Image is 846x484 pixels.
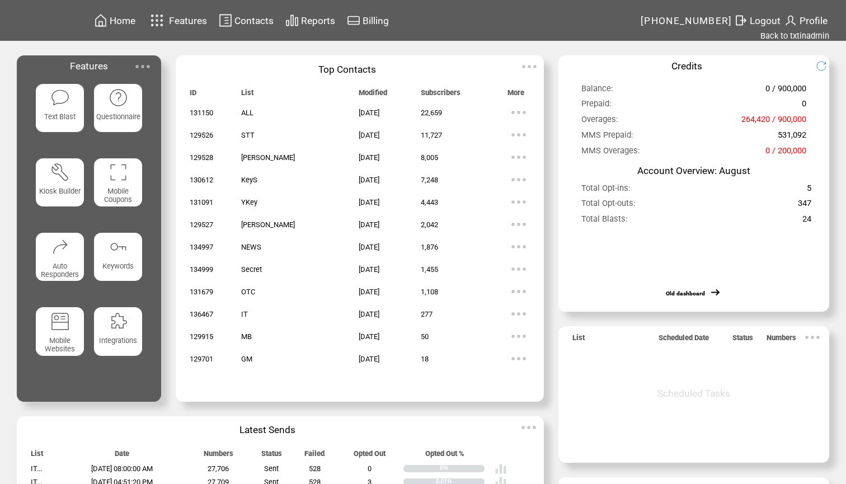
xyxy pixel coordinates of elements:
[31,464,42,473] span: IT...
[241,288,255,296] span: OTC
[190,198,213,206] span: 131091
[421,355,429,363] span: 18
[507,258,530,280] img: ellypsis.svg
[50,88,70,107] img: text-blast.svg
[782,12,829,29] a: Profile
[70,60,108,72] span: Features
[284,12,337,29] a: Reports
[359,355,379,363] span: [DATE]
[802,214,811,229] span: 24
[36,307,84,372] a: Mobile Websites
[94,13,107,27] img: home.svg
[368,464,372,473] span: 0
[239,424,295,435] span: Latest Sends
[518,416,540,439] img: ellypsis.svg
[145,10,209,31] a: Features
[115,449,129,463] span: Date
[359,288,379,296] span: [DATE]
[741,114,806,129] span: 264,420 / 900,000
[666,290,705,297] a: Old dashboard
[241,355,252,363] span: GM
[99,336,137,345] span: Integrations
[39,187,81,195] span: Kiosk Builder
[109,88,128,107] img: questionnaire.svg
[359,88,387,102] span: Modified
[421,220,438,229] span: 2,042
[507,280,530,303] img: ellypsis.svg
[784,13,797,27] img: profile.svg
[507,101,530,124] img: ellypsis.svg
[421,153,438,162] span: 8,005
[581,198,636,213] span: Total Opt-outs:
[241,153,295,162] span: [PERSON_NAME]
[750,15,781,26] span: Logout
[507,347,530,370] img: ellypsis.svg
[359,109,379,117] span: [DATE]
[301,15,335,26] span: Reports
[421,288,438,296] span: 1,108
[190,265,213,274] span: 134999
[581,130,633,145] span: MMS Prepaid:
[359,310,379,318] span: [DATE]
[421,265,438,274] span: 1,455
[518,55,540,78] img: ellypsis.svg
[241,332,252,341] span: MB
[421,243,438,251] span: 1,876
[241,109,253,117] span: ALL
[581,83,613,98] span: Balance:
[440,465,485,472] div: 0%
[363,15,389,26] span: Billing
[234,15,274,26] span: Contacts
[760,31,829,41] a: Back to txtinadmin
[50,312,70,331] img: mobile-websites.svg
[816,60,835,72] img: refresh.png
[318,64,376,75] span: Top Contacts
[241,265,262,274] span: Secret
[50,237,70,256] img: auto-responders.svg
[190,243,213,251] span: 134997
[421,198,438,206] span: 4,443
[359,198,379,206] span: [DATE]
[41,262,79,279] span: Auto Responders
[94,158,143,223] a: Mobile Coupons
[92,12,137,29] a: Home
[359,131,379,139] span: [DATE]
[96,112,140,121] span: Questionnaire
[109,312,128,331] img: integrations.svg
[345,12,391,29] a: Billing
[109,162,128,182] img: coupons.svg
[495,463,507,475] img: poll%20-%20white.svg
[190,220,213,229] span: 129527
[285,13,299,27] img: chart.svg
[190,109,213,117] span: 131150
[241,310,248,318] span: IT
[421,88,460,102] span: Subscribers
[190,310,213,318] span: 136467
[359,153,379,162] span: [DATE]
[190,332,213,341] span: 129915
[190,131,213,139] span: 129526
[304,449,325,463] span: Failed
[767,333,796,347] span: Numbers
[359,220,379,229] span: [DATE]
[190,176,213,184] span: 130612
[734,13,748,27] img: exit.svg
[507,191,530,213] img: ellypsis.svg
[190,153,213,162] span: 129528
[45,336,75,353] span: Mobile Websites
[309,464,321,473] span: 528
[102,262,134,270] span: Keywords
[778,130,806,145] span: 531,092
[264,464,279,473] span: Sent
[421,109,442,117] span: 22,659
[359,265,379,274] span: [DATE]
[219,13,232,27] img: contacts.svg
[94,84,143,149] a: Questionnaire
[507,213,530,236] img: ellypsis.svg
[641,15,732,26] span: [PHONE_NUMBER]
[659,333,709,347] span: Scheduled Date
[94,233,143,298] a: Keywords
[507,325,530,347] img: ellypsis.svg
[190,88,196,102] span: ID
[732,12,782,29] a: Logout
